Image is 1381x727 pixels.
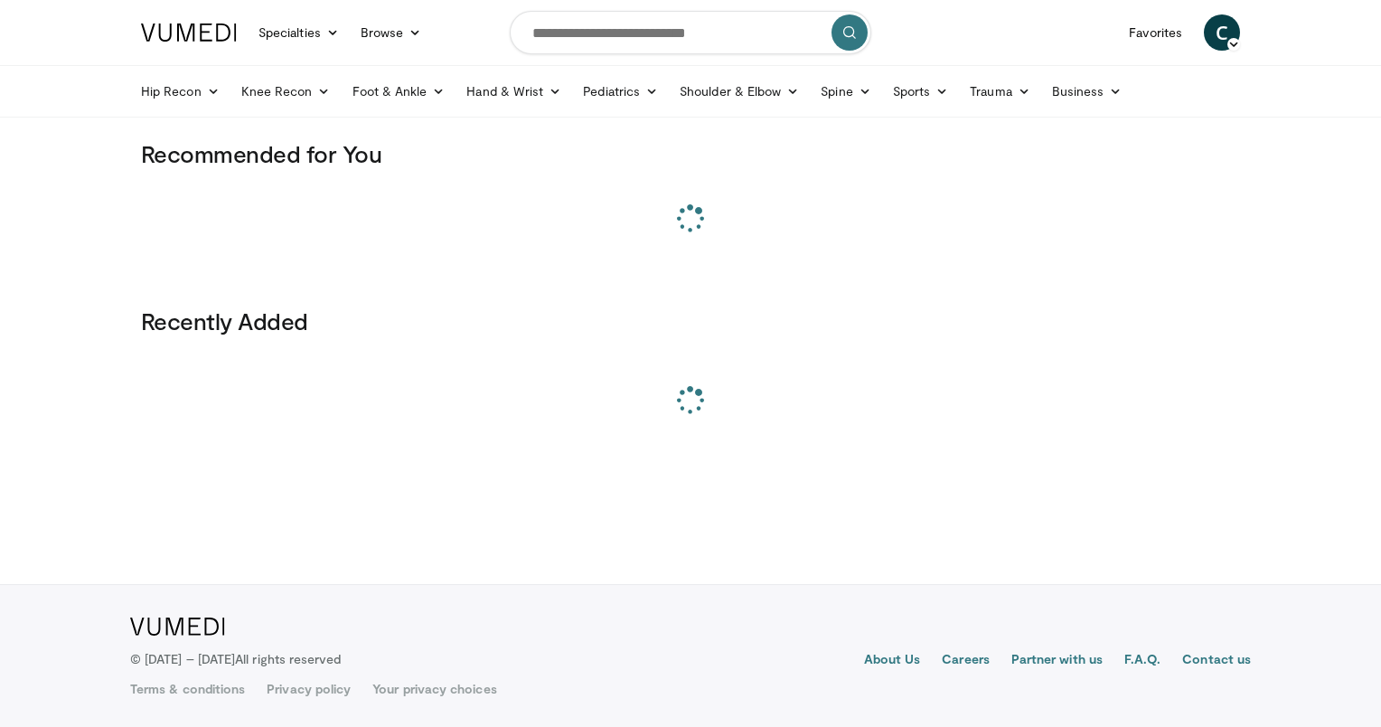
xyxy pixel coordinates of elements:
a: Specialties [248,14,350,51]
a: Terms & conditions [130,680,245,698]
a: Careers [942,650,990,672]
p: © [DATE] – [DATE] [130,650,342,668]
img: VuMedi Logo [141,24,237,42]
a: Your privacy choices [372,680,496,698]
a: Privacy policy [267,680,351,698]
h3: Recently Added [141,307,1240,335]
a: Sports [882,73,960,109]
input: Search topics, interventions [510,11,871,54]
a: Pediatrics [572,73,669,109]
a: Favorites [1118,14,1193,51]
a: Shoulder & Elbow [669,73,810,109]
span: All rights reserved [235,651,341,666]
a: Hip Recon [130,73,230,109]
a: C [1204,14,1240,51]
a: Trauma [959,73,1041,109]
a: About Us [864,650,921,672]
a: Foot & Ankle [342,73,456,109]
a: F.A.Q. [1124,650,1160,672]
a: Business [1041,73,1133,109]
img: VuMedi Logo [130,618,225,636]
a: Knee Recon [230,73,342,109]
a: Contact us [1182,650,1251,672]
a: Browse [350,14,433,51]
a: Partner with us [1011,650,1103,672]
a: Hand & Wrist [456,73,572,109]
a: Spine [810,73,881,109]
h3: Recommended for You [141,139,1240,168]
